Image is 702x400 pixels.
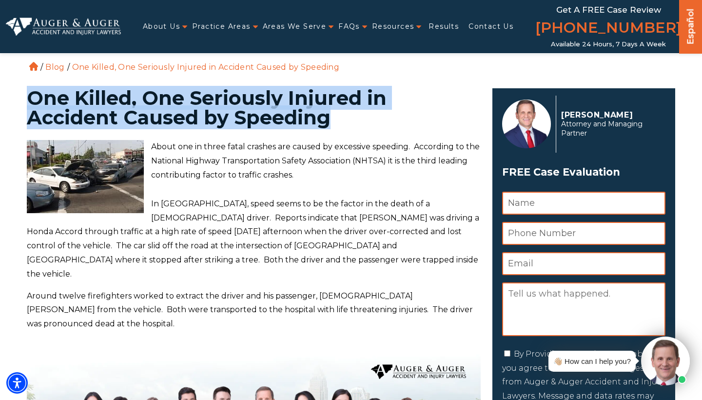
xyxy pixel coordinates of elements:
[372,17,414,37] a: Resources
[468,17,513,37] a: Contact Us
[551,40,666,48] span: Available 24 Hours, 7 Days a Week
[192,17,251,37] a: Practice Areas
[27,88,481,127] h1: One Killed, One Seriously Injured in Accident Caused by Speeding
[6,372,28,394] div: Accessibility Menu
[338,17,360,37] a: FAQs
[27,140,481,182] p: About one in three fatal crashes are caused by excessive speeding. According to the National High...
[502,192,665,215] input: Name
[561,110,660,120] p: [PERSON_NAME]
[502,252,665,275] input: Email
[502,222,665,245] input: Phone Number
[502,163,665,181] span: FREE Case Evaluation
[6,18,121,35] img: Auger & Auger Accident and Injury Lawyers Logo
[27,289,481,331] p: Around twelve firefighters worked to extract the driver and his passenger, [DEMOGRAPHIC_DATA] [PE...
[556,5,661,15] span: Get a FREE Case Review
[502,100,551,148] img: Herbert Auger
[561,120,660,138] span: Attorney and Managing Partner
[27,197,481,281] p: In [GEOGRAPHIC_DATA], speed seems to be the factor in the death of a [DEMOGRAPHIC_DATA] driver. R...
[29,62,38,71] a: Home
[535,17,682,40] a: [PHONE_NUMBER]
[27,140,144,213] img: Dale Stewart
[45,62,64,72] a: Blog
[70,62,342,72] li: One Killed, One Seriously Injured in Accident Caused by Speeding
[263,17,327,37] a: Areas We Serve
[553,355,631,368] div: 👋🏼 How can I help you?
[143,17,180,37] a: About Us
[429,17,459,37] a: Results
[641,337,690,385] img: Intaker widget Avatar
